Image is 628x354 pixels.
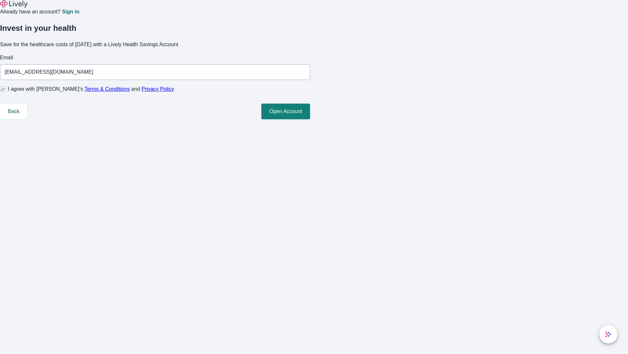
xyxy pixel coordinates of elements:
svg: Lively AI Assistant [605,331,612,338]
a: Terms & Conditions [84,86,130,92]
a: Privacy Policy [142,86,174,92]
a: Sign in [62,9,79,14]
span: I agree with [PERSON_NAME]’s and [8,85,174,93]
button: Open Account [261,104,310,119]
button: chat [599,325,618,344]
